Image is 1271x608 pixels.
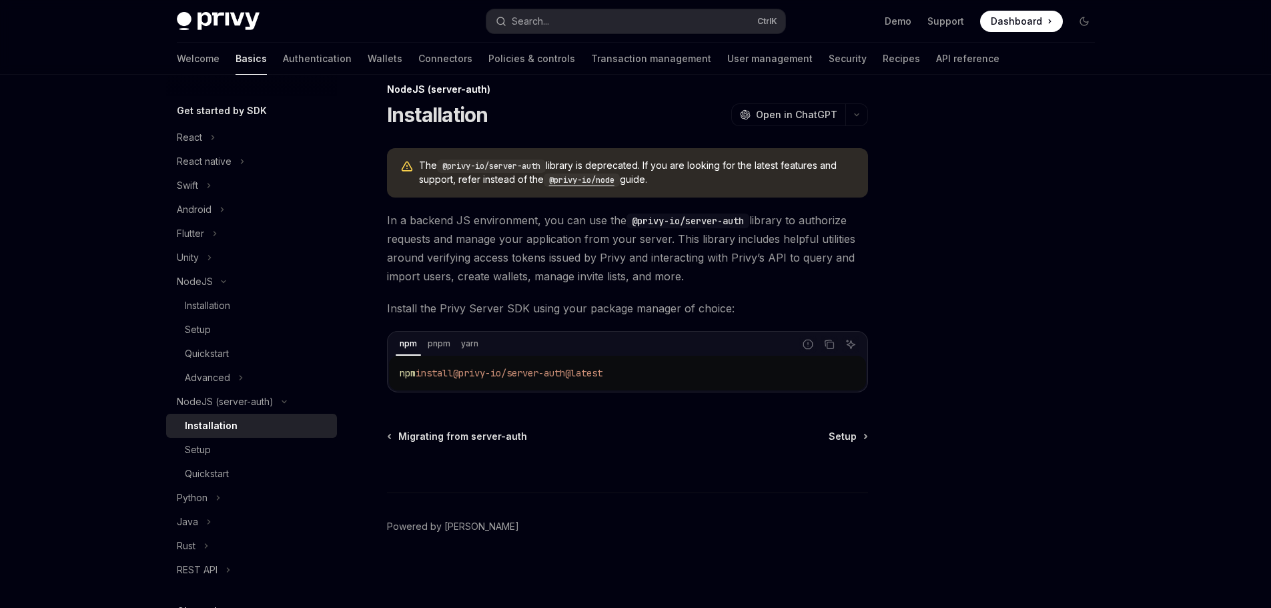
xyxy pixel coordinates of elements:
a: Dashboard [980,11,1063,32]
div: Installation [185,298,230,314]
span: The library is deprecated. If you are looking for the latest features and support, refer instead ... [419,159,855,187]
div: pnpm [424,336,454,352]
button: Toggle Advanced section [166,366,337,390]
div: NodeJS [177,274,213,290]
button: Open search [486,9,785,33]
span: Install the Privy Server SDK using your package manager of choice: [387,299,868,318]
button: Toggle Java section [166,510,337,534]
a: Security [829,43,867,75]
div: Java [177,514,198,530]
button: Toggle Swift section [166,174,337,198]
a: Wallets [368,43,402,75]
a: @privy-io/node [544,174,620,185]
span: In a backend JS environment, you can use the library to authorize requests and manage your applic... [387,211,868,286]
h1: Installation [387,103,488,127]
a: Basics [236,43,267,75]
div: Swift [177,178,198,194]
code: @privy-io/node [544,174,620,187]
div: Quickstart [185,346,229,362]
button: Toggle NodeJS section [166,270,337,294]
div: Search... [512,13,549,29]
span: Setup [829,430,857,443]
span: Dashboard [991,15,1042,28]
button: Report incorrect code [799,336,817,353]
a: Demo [885,15,911,28]
button: Toggle REST API section [166,558,337,582]
a: Connectors [418,43,472,75]
button: Copy the contents from the code block [821,336,838,353]
code: @privy-io/server-auth [437,160,546,173]
a: Installation [166,294,337,318]
a: API reference [936,43,999,75]
span: install [416,367,453,379]
a: User management [727,43,813,75]
button: Toggle Flutter section [166,222,337,246]
div: Setup [185,322,211,338]
span: @privy-io/server-auth@latest [453,367,602,379]
a: Quickstart [166,342,337,366]
div: NodeJS (server-auth) [387,83,868,96]
div: Installation [185,418,238,434]
div: React native [177,154,232,170]
button: Toggle React native section [166,149,337,174]
div: Setup [185,442,211,458]
div: npm [396,336,421,352]
button: Toggle Python section [166,486,337,510]
a: Support [927,15,964,28]
a: Setup [166,438,337,462]
img: dark logo [177,12,260,31]
button: Open in ChatGPT [731,103,845,126]
button: Toggle React section [166,125,337,149]
span: Ctrl K [757,16,777,27]
span: npm [400,367,416,379]
div: Advanced [185,370,230,386]
button: Ask AI [842,336,859,353]
svg: Warning [400,160,414,174]
a: Setup [166,318,337,342]
a: Migrating from server-auth [388,430,527,443]
button: Toggle NodeJS (server-auth) section [166,390,337,414]
a: Authentication [283,43,352,75]
a: Welcome [177,43,220,75]
a: Transaction management [591,43,711,75]
a: Powered by [PERSON_NAME] [387,520,519,533]
span: Migrating from server-auth [398,430,527,443]
code: @privy-io/server-auth [626,214,749,228]
button: Toggle Unity section [166,246,337,270]
a: Policies & controls [488,43,575,75]
div: Python [177,490,207,506]
div: Flutter [177,226,204,242]
div: NodeJS (server-auth) [177,394,274,410]
a: Quickstart [166,462,337,486]
button: Toggle Rust section [166,534,337,558]
button: Toggle Android section [166,198,337,222]
h5: Get started by SDK [177,103,267,119]
div: REST API [177,562,218,578]
button: Toggle dark mode [1074,11,1095,32]
div: yarn [457,336,482,352]
div: Android [177,202,211,218]
a: Recipes [883,43,920,75]
div: Unity [177,250,199,266]
a: Setup [829,430,867,443]
a: Installation [166,414,337,438]
span: Open in ChatGPT [756,108,837,121]
div: Rust [177,538,195,554]
div: React [177,129,202,145]
div: Quickstart [185,466,229,482]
